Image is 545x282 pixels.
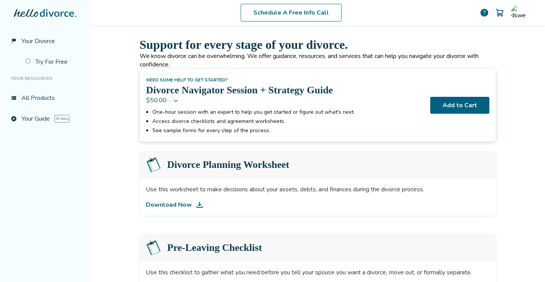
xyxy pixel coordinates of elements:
span: Need some help to get started? [146,77,227,83]
span: view_list [11,95,17,101]
img: Cart [495,8,504,17]
span: explore [11,116,17,122]
h1: Support for every stage of your divorce. [140,38,496,52]
li: One-hour session with an expert to help you get started or figure out what's next. [152,108,425,117]
li: Access divorce checklists and agreement worksheets. [152,117,425,126]
li: See sample forms for every step of the process. [152,126,425,135]
a: exploreYour GuideAI beta [6,110,84,128]
h2: Divorce Navigator Session + Strategy Guide [146,85,425,96]
a: Download Now [146,200,490,209]
img: Pre-Leaving Checklist [146,157,161,173]
img: Pre-Leaving Checklist [146,240,161,255]
li: Your Resources [6,71,84,86]
a: view_listAll Products [6,89,84,107]
div: Use this checklist to gather what you need before you tell your spouse you want a divorce, move o... [146,268,490,277]
a: flag_2Your Divorce [6,32,84,50]
a: help [480,8,489,17]
span: Your Divorce [21,37,57,45]
img: dswezey2+portal1@gmail.com [511,5,526,20]
a: Try For Free [21,53,84,71]
p: We know divorce can be overwhelming. We offer guidance, resources, and services that can help you... [140,52,496,69]
div: Use this worksheet to make decisions about your assets, debts, and finances during the divorce pr... [146,185,490,194]
button: Add to Cart [431,97,489,114]
span: $50.00 [146,96,167,105]
span: flag_2 [11,38,17,44]
span: AI beta [57,115,72,123]
a: Schedule A Free Info Call [242,4,340,22]
h2: Pre-Leaving Checklist [167,243,262,253]
h2: Divorce Planning Worksheet [167,160,289,170]
img: DL [193,200,203,209]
